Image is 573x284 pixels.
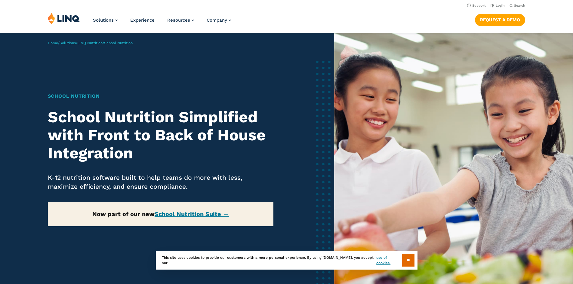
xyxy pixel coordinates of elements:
span: Search [514,4,525,8]
span: Resources [167,17,190,23]
a: use of cookies. [376,255,402,266]
h1: School Nutrition [48,93,274,100]
nav: Button Navigation [475,13,525,26]
a: Home [48,41,58,45]
nav: Primary Navigation [93,13,231,32]
span: Solutions [93,17,114,23]
a: Support [467,4,486,8]
a: Request a Demo [475,14,525,26]
span: Company [207,17,227,23]
a: Company [207,17,231,23]
a: Solutions [93,17,118,23]
a: School Nutrition Suite → [155,210,229,218]
a: Resources [167,17,194,23]
a: Solutions [60,41,76,45]
a: Login [491,4,505,8]
a: LINQ Nutrition [77,41,103,45]
p: K-12 nutrition software built to help teams do more with less, maximize efficiency, and ensure co... [48,173,274,191]
span: / / / [48,41,133,45]
h2: School Nutrition Simplified with Front to Back of House Integration [48,108,274,162]
a: Experience [130,17,155,23]
span: School Nutrition [104,41,133,45]
strong: Now part of our new [92,210,229,218]
img: LINQ | K‑12 Software [48,13,80,24]
div: This site uses cookies to provide our customers with a more personal experience. By using [DOMAIN... [156,251,417,270]
button: Open Search Bar [510,3,525,8]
